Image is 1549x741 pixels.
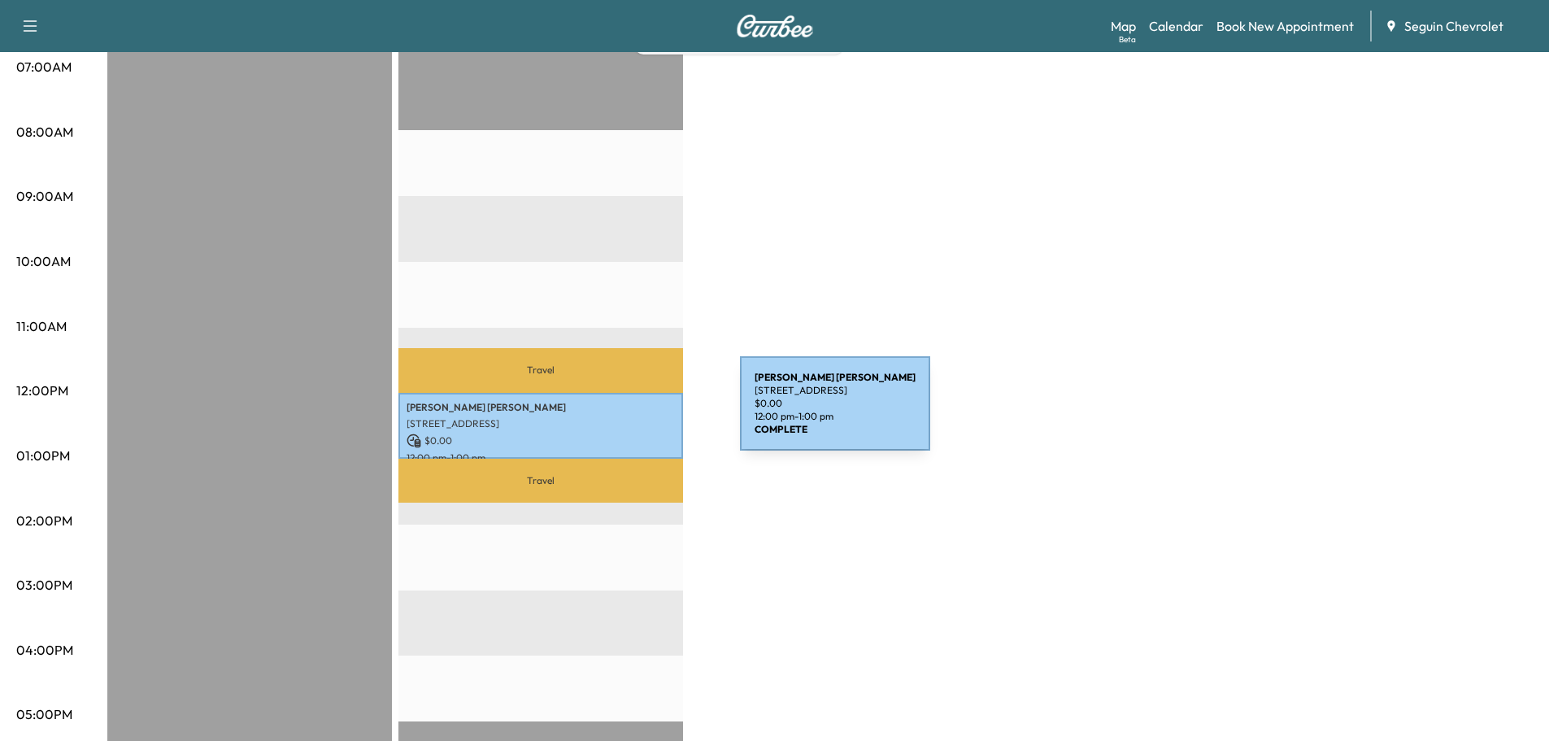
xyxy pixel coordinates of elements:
[16,251,71,271] p: 10:00AM
[736,15,814,37] img: Curbee Logo
[16,316,67,336] p: 11:00AM
[16,381,68,400] p: 12:00PM
[16,122,73,142] p: 08:00AM
[16,186,73,206] p: 09:00AM
[1119,33,1136,46] div: Beta
[407,451,675,464] p: 12:00 pm - 1:00 pm
[16,575,72,595] p: 03:00PM
[16,640,73,660] p: 04:00PM
[16,57,72,76] p: 07:00AM
[398,459,683,503] p: Travel
[407,401,675,414] p: [PERSON_NAME] [PERSON_NAME]
[16,511,72,530] p: 02:00PM
[16,446,70,465] p: 01:00PM
[16,704,72,724] p: 05:00PM
[1149,16,1203,36] a: Calendar
[1111,16,1136,36] a: MapBeta
[1404,16,1503,36] span: Seguin Chevrolet
[407,417,675,430] p: [STREET_ADDRESS]
[398,348,683,393] p: Travel
[1216,16,1354,36] a: Book New Appointment
[407,434,675,448] p: $ 0.00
